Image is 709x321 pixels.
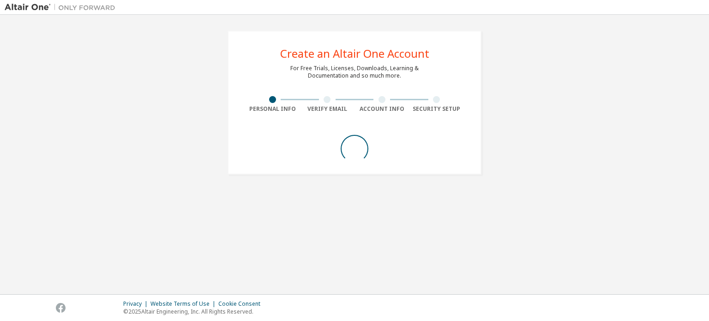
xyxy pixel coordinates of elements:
[245,105,300,113] div: Personal Info
[123,300,150,308] div: Privacy
[5,3,120,12] img: Altair One
[150,300,218,308] div: Website Terms of Use
[218,300,266,308] div: Cookie Consent
[409,105,464,113] div: Security Setup
[280,48,429,59] div: Create an Altair One Account
[300,105,355,113] div: Verify Email
[290,65,419,79] div: For Free Trials, Licenses, Downloads, Learning & Documentation and so much more.
[56,303,66,313] img: facebook.svg
[354,105,409,113] div: Account Info
[123,308,266,315] p: © 2025 Altair Engineering, Inc. All Rights Reserved.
